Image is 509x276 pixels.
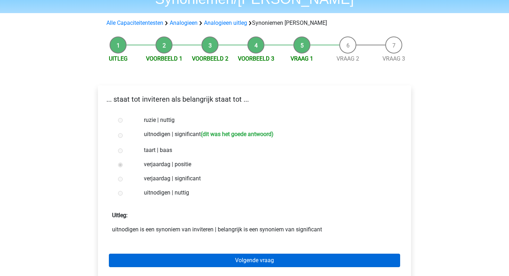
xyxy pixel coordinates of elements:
div: Synoniemen [PERSON_NAME] [104,19,405,27]
label: ruzie | nuttig [144,116,388,124]
a: Alle Capaciteitentesten [106,19,163,26]
a: Voorbeeld 1 [146,55,182,62]
a: Analogieen [170,19,198,26]
a: Volgende vraag [109,254,400,267]
a: Voorbeeld 3 [238,55,274,62]
a: Voorbeeld 2 [192,55,228,62]
p: ... staat tot inviteren als belangrijk staat tot ... [104,94,405,105]
a: Vraag 3 [382,55,405,62]
label: taart | baas [144,146,388,154]
label: uitnodigen | significant [144,130,388,140]
label: verjaardag | positie [144,160,388,169]
a: Vraag 1 [291,55,313,62]
a: Vraag 2 [337,55,359,62]
h6: (dit was het goede antwoord) [201,131,274,137]
label: verjaardag | significant [144,174,388,183]
a: Uitleg [109,55,128,62]
strong: Uitleg: [112,212,128,219]
a: Analogieen uitleg [204,19,247,26]
label: uitnodigen | nuttig [144,188,388,197]
p: uitnodigen is een synoniem van inviteren | belangrijk is een synoniem van significant [112,225,397,234]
